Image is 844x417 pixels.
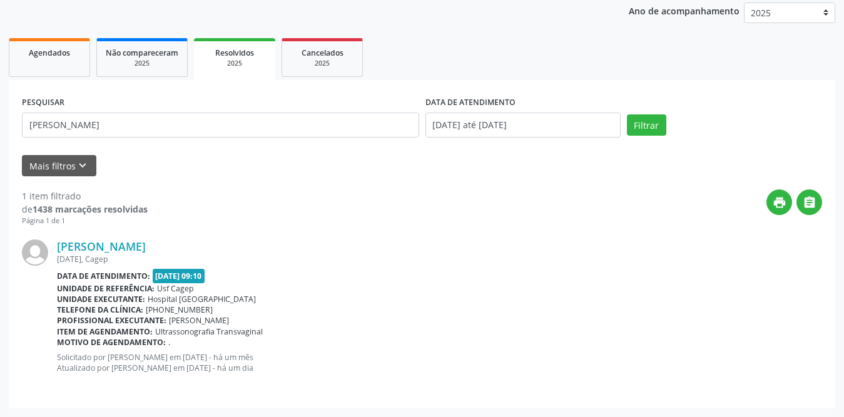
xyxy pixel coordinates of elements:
div: 2025 [291,59,353,68]
div: 2025 [203,59,267,68]
button: Filtrar [627,114,666,136]
span: Hospital [GEOGRAPHIC_DATA] [148,294,256,304]
div: de [22,203,148,216]
span: Agendados [29,48,70,58]
a: [PERSON_NAME] [57,239,146,253]
span: Resolvidos [215,48,254,58]
strong: 1438 marcações resolvidas [33,203,148,215]
i: keyboard_arrow_down [76,159,89,173]
div: 1 item filtrado [22,189,148,203]
button:  [796,189,822,215]
button: Mais filtroskeyboard_arrow_down [22,155,96,177]
input: Nome, CNS [22,113,419,138]
span: . [168,337,170,348]
b: Unidade de referência: [57,283,155,294]
span: Ultrassonografia Transvaginal [155,326,263,337]
b: Item de agendamento: [57,326,153,337]
b: Profissional executante: [57,315,166,326]
p: Ano de acompanhamento [629,3,740,18]
label: PESQUISAR [22,93,64,113]
b: Motivo de agendamento: [57,337,166,348]
label: DATA DE ATENDIMENTO [425,93,516,113]
div: 2025 [106,59,178,68]
b: Telefone da clínica: [57,304,143,315]
span: Usf Cagep [157,283,194,294]
span: [PHONE_NUMBER] [146,304,213,315]
input: Selecione um intervalo [425,113,621,138]
b: Data de atendimento: [57,271,150,281]
div: Página 1 de 1 [22,216,148,226]
span: [DATE] 09:10 [153,269,205,283]
i: print [773,196,786,209]
b: Unidade executante: [57,294,145,304]
span: Não compareceram [106,48,178,58]
button: print [766,189,792,215]
span: Cancelados [302,48,343,58]
img: img [22,239,48,266]
span: [PERSON_NAME] [169,315,229,326]
i:  [803,196,816,209]
p: Solicitado por [PERSON_NAME] em [DATE] - há um mês Atualizado por [PERSON_NAME] em [DATE] - há um... [57,352,822,373]
div: [DATE], Cagep [57,254,822,264]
